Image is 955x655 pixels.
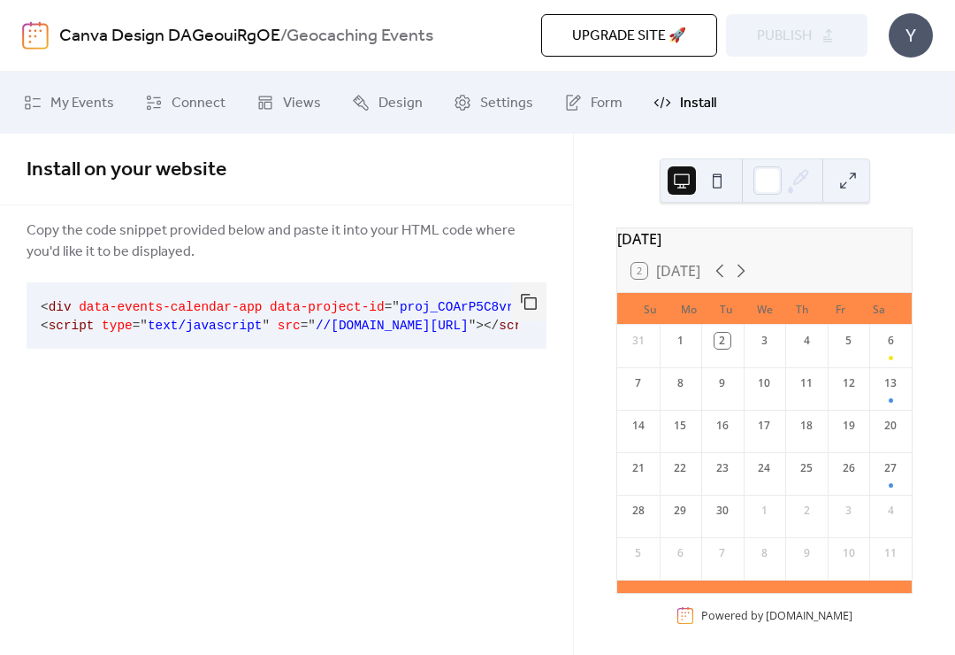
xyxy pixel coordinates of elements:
span: > [476,319,484,333]
div: Th [783,293,821,325]
div: 20 [882,418,898,434]
span: = [133,319,141,333]
div: 5 [841,333,857,349]
div: 14 [630,418,646,434]
div: 15 [672,418,688,434]
span: Copy the code snippet provided below and paste it into your HTML code where you'd like it to be d... [27,220,546,263]
span: < [41,319,49,333]
b: / [280,19,286,53]
div: 17 [756,418,772,434]
span: text/javascript [148,319,263,333]
div: 22 [672,460,688,476]
span: proj_COArP5C8vrwTsPx61gpEE [400,300,599,314]
div: 26 [841,460,857,476]
div: We [745,293,783,325]
div: 4 [882,503,898,519]
div: Su [631,293,669,325]
div: 21 [630,460,646,476]
div: 19 [841,418,857,434]
div: Powered by [701,608,852,623]
span: Install on your website [27,150,226,189]
div: 9 [714,375,730,391]
a: Settings [440,79,546,127]
span: My Events [50,93,114,114]
div: 2 [798,503,814,519]
span: " [262,319,270,333]
div: 6 [672,545,688,561]
div: Fr [821,293,859,325]
div: 8 [756,545,772,561]
span: " [392,300,400,314]
a: Design [339,79,436,127]
div: Mo [669,293,707,325]
span: data-project-id [270,300,385,314]
div: 11 [798,375,814,391]
span: " [308,319,316,333]
b: Geocaching Events [286,19,433,53]
div: 4 [798,333,814,349]
a: Install [640,79,730,127]
div: 23 [714,460,730,476]
span: Upgrade site 🚀 [572,26,686,47]
div: 2 [714,333,730,349]
div: 6 [882,333,898,349]
div: 10 [756,375,772,391]
span: " [140,319,148,333]
div: 3 [756,333,772,349]
img: logo [22,21,49,50]
div: 31 [630,333,646,349]
span: Views [283,93,321,114]
div: 1 [756,503,772,519]
span: Settings [480,93,533,114]
span: data-events-calendar-app [79,300,262,314]
div: 12 [841,375,857,391]
div: Sa [859,293,898,325]
span: < [41,300,49,314]
div: 16 [714,418,730,434]
div: 28 [630,503,646,519]
div: 9 [798,545,814,561]
span: //[DOMAIN_NAME][URL] [316,319,469,333]
a: Canva Design DAGeouiRgOE [59,19,280,53]
span: script [49,319,95,333]
a: Views [243,79,334,127]
div: 8 [672,375,688,391]
div: 29 [672,503,688,519]
div: 10 [841,545,857,561]
span: " [469,319,477,333]
span: Install [680,93,716,114]
span: = [385,300,393,314]
div: 5 [630,545,646,561]
div: 7 [714,545,730,561]
div: 27 [882,460,898,476]
div: 7 [630,375,646,391]
div: 1 [672,333,688,349]
a: Form [551,79,636,127]
div: 25 [798,460,814,476]
div: 13 [882,375,898,391]
a: My Events [11,79,127,127]
div: Y [889,13,933,58]
span: div [49,300,72,314]
div: 24 [756,460,772,476]
div: 30 [714,503,730,519]
span: src [278,319,301,333]
span: type [102,319,133,333]
a: Connect [132,79,239,127]
div: 11 [882,545,898,561]
span: Form [591,93,623,114]
span: </ [484,319,499,333]
button: Upgrade site 🚀 [541,14,717,57]
span: = [301,319,309,333]
div: 18 [798,418,814,434]
span: Connect [172,93,225,114]
span: Design [378,93,423,114]
a: [DOMAIN_NAME] [766,608,852,623]
span: script [499,319,545,333]
div: 3 [841,503,857,519]
div: [DATE] [617,228,912,250]
div: Tu [707,293,745,325]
